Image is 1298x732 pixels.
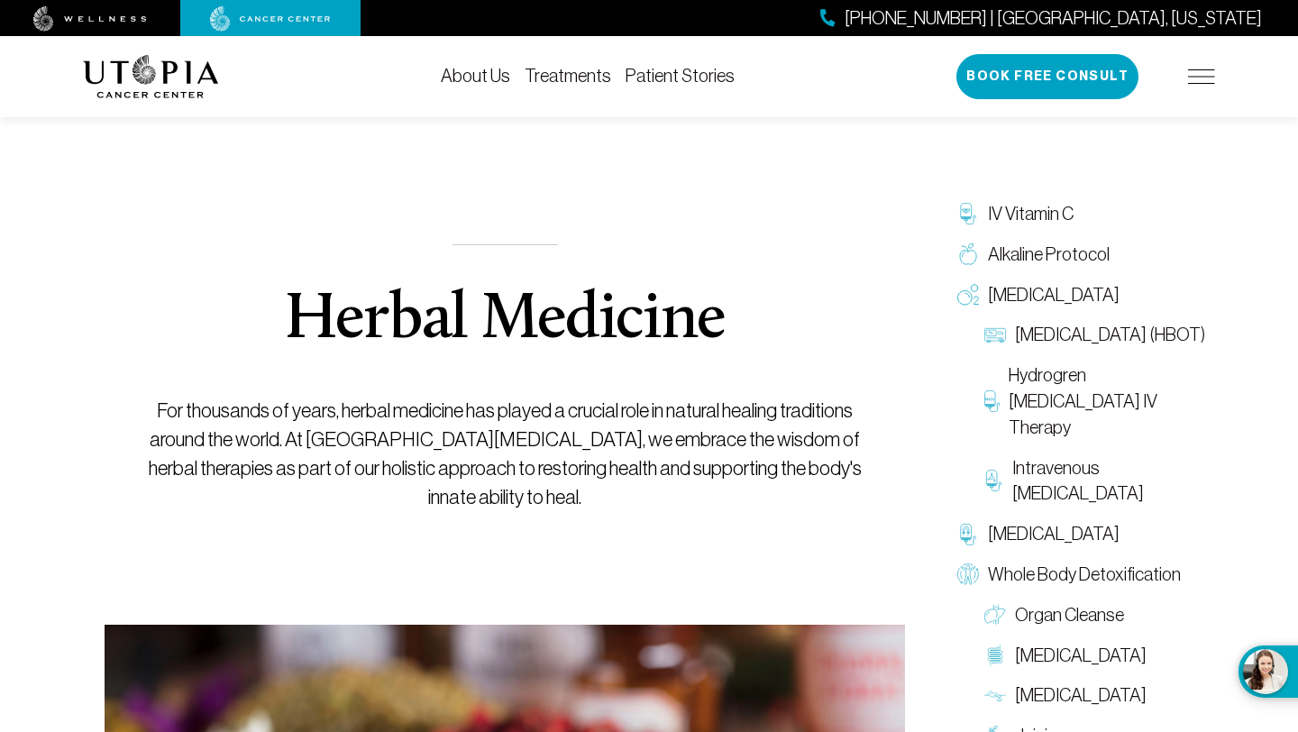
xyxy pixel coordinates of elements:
img: Colon Therapy [984,645,1006,666]
img: IV Vitamin C [957,203,979,224]
a: Intravenous [MEDICAL_DATA] [975,448,1215,515]
a: IV Vitamin C [948,194,1215,234]
img: logo [83,55,219,98]
a: Patient Stories [626,66,735,86]
img: Alkaline Protocol [957,243,979,265]
img: Lymphatic Massage [984,685,1006,707]
a: [MEDICAL_DATA] [948,514,1215,554]
a: [MEDICAL_DATA] [948,275,1215,316]
a: Treatments [525,66,611,86]
span: Alkaline Protocol [988,242,1110,268]
img: Hydrogren Peroxide IV Therapy [984,390,1000,412]
a: About Us [441,66,510,86]
img: Organ Cleanse [984,604,1006,626]
span: [MEDICAL_DATA] [1015,643,1147,669]
span: Hydrogren [MEDICAL_DATA] IV Therapy [1009,362,1206,440]
button: Book Free Consult [956,54,1138,99]
a: Alkaline Protocol [948,234,1215,275]
span: Organ Cleanse [1015,602,1124,628]
span: [MEDICAL_DATA] [988,282,1120,308]
a: [MEDICAL_DATA] (HBOT) [975,315,1215,355]
img: Chelation Therapy [957,524,979,545]
img: Hyperbaric Oxygen Therapy (HBOT) [984,325,1006,346]
a: [MEDICAL_DATA] [975,636,1215,676]
a: [PHONE_NUMBER] | [GEOGRAPHIC_DATA], [US_STATE] [820,5,1262,32]
img: Intravenous Ozone Therapy [984,470,1003,491]
span: [MEDICAL_DATA] [988,521,1120,547]
a: Organ Cleanse [975,595,1215,636]
img: cancer center [210,6,331,32]
a: Whole Body Detoxification [948,554,1215,595]
img: wellness [33,6,147,32]
img: Whole Body Detoxification [957,563,979,585]
h1: Herbal Medicine [284,288,725,353]
span: [MEDICAL_DATA] [1015,682,1147,709]
p: For thousands of years, herbal medicine has played a crucial role in natural healing traditions a... [146,397,864,512]
span: Intravenous [MEDICAL_DATA] [1012,455,1206,508]
a: [MEDICAL_DATA] [975,675,1215,716]
span: [MEDICAL_DATA] (HBOT) [1015,322,1205,348]
span: [PHONE_NUMBER] | [GEOGRAPHIC_DATA], [US_STATE] [845,5,1262,32]
span: Whole Body Detoxification [988,562,1181,588]
img: Oxygen Therapy [957,284,979,306]
a: Hydrogren [MEDICAL_DATA] IV Therapy [975,355,1215,447]
img: icon-hamburger [1188,69,1215,84]
span: IV Vitamin C [988,201,1074,227]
